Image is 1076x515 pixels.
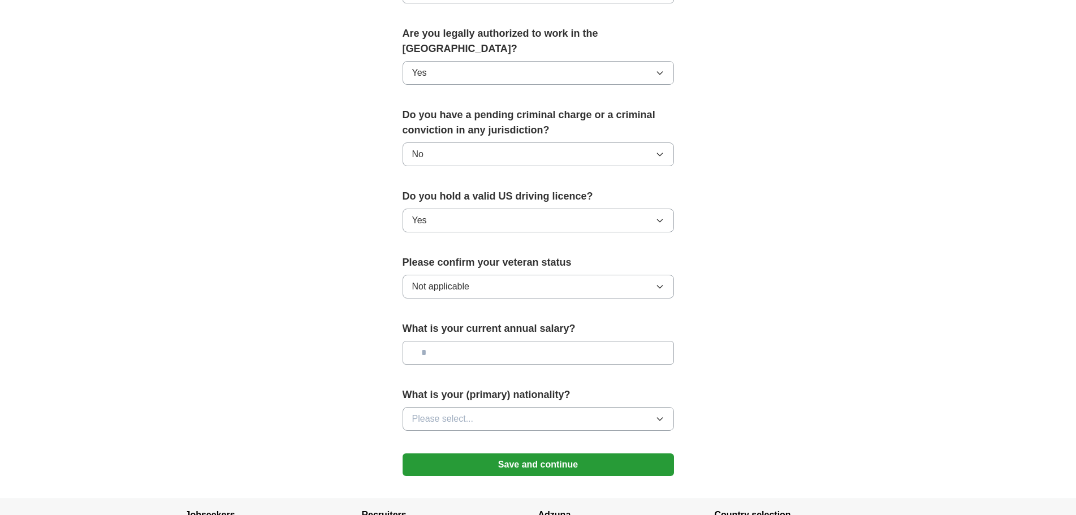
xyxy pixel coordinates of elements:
[412,148,424,161] span: No
[403,255,674,270] label: Please confirm your veteran status
[403,321,674,336] label: What is your current annual salary?
[403,387,674,403] label: What is your (primary) nationality?
[403,142,674,166] button: No
[403,61,674,85] button: Yes
[412,412,474,426] span: Please select...
[403,275,674,298] button: Not applicable
[403,209,674,232] button: Yes
[412,66,427,80] span: Yes
[403,107,674,138] label: Do you have a pending criminal charge or a criminal conviction in any jurisdiction?
[403,26,674,57] label: Are you legally authorized to work in the [GEOGRAPHIC_DATA]?
[412,214,427,227] span: Yes
[403,453,674,476] button: Save and continue
[412,280,469,293] span: Not applicable
[403,189,674,204] label: Do you hold a valid US driving licence?
[403,407,674,431] button: Please select...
